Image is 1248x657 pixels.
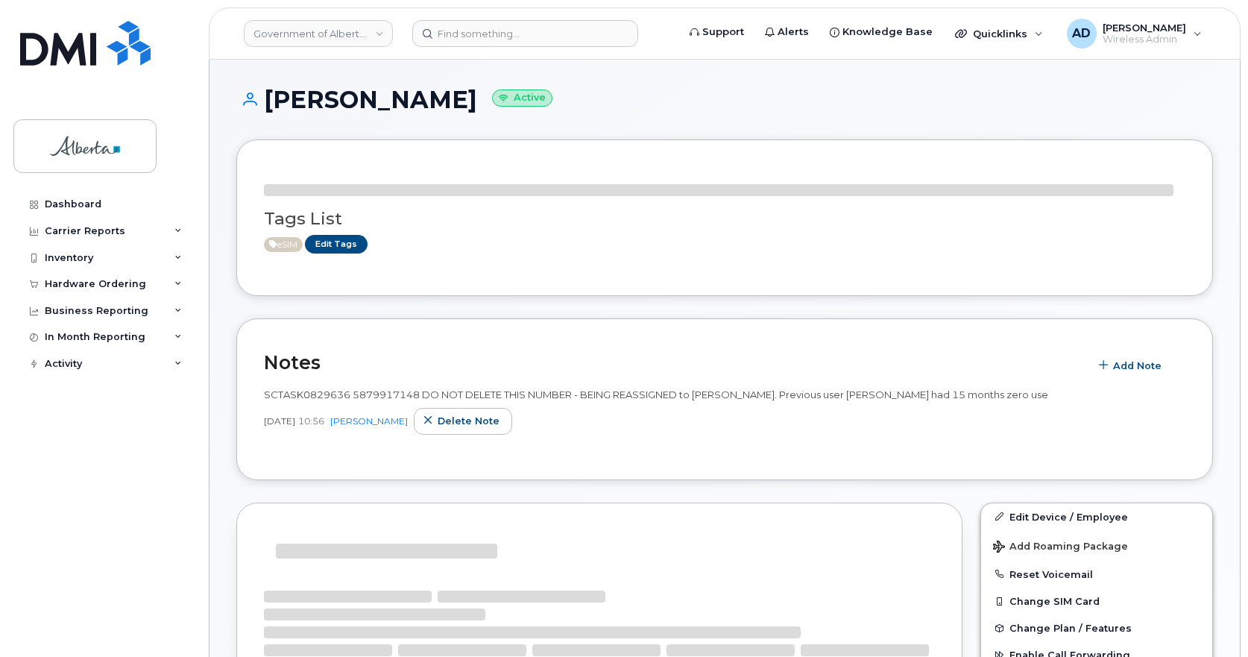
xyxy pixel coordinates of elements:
button: Reset Voicemail [981,561,1212,588]
button: Change SIM Card [981,588,1212,614]
h3: Tags List [264,210,1185,228]
button: Add Roaming Package [981,530,1212,561]
span: Add Roaming Package [993,541,1128,555]
span: Add Note [1113,359,1162,373]
span: Active [264,237,303,252]
span: Delete note [438,414,499,428]
button: Change Plan / Features [981,614,1212,641]
span: [DATE] [264,415,295,427]
a: [PERSON_NAME] [330,415,408,427]
span: SCTASK0829636 5879917148 DO NOT DELETE THIS NUMBER - BEING REASSIGNED to [PERSON_NAME]. Previous ... [264,389,1048,400]
button: Add Note [1089,352,1174,379]
h1: [PERSON_NAME] [236,87,1213,113]
h2: Notes [264,351,1082,374]
a: Edit Tags [305,235,368,254]
span: Change Plan / Features [1009,623,1132,634]
button: Delete note [414,408,512,435]
span: 10:56 [298,415,324,427]
small: Active [492,89,552,107]
a: Edit Device / Employee [981,503,1212,530]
